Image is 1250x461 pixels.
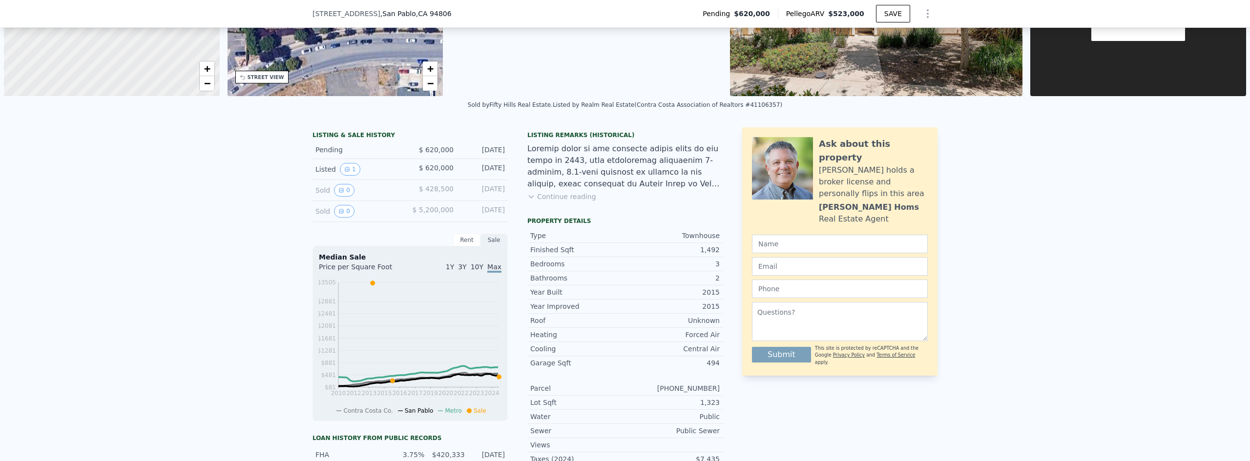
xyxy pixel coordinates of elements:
[625,383,720,393] div: [PHONE_NUMBER]
[484,390,500,397] tspan: 2024
[530,440,625,450] div: Views
[625,344,720,354] div: Central Air
[334,205,354,218] button: View historical data
[471,263,483,271] span: 10Y
[312,131,508,141] div: LISTING & SALE HISTORY
[315,163,402,176] div: Listed
[828,10,864,18] span: $523,000
[200,76,214,91] a: Zoom out
[408,390,423,397] tspan: 2017
[419,146,454,154] span: $ 620,000
[471,450,505,460] div: [DATE]
[625,426,720,436] div: Public Sewer
[315,145,402,155] div: Pending
[438,390,454,397] tspan: 2020
[423,76,437,91] a: Zoom out
[530,330,625,340] div: Heating
[315,184,402,197] div: Sold
[317,335,336,342] tspan: $1681
[530,316,625,325] div: Roof
[321,360,336,366] tspan: $881
[412,206,454,214] span: $ 5,200,000
[752,280,928,298] input: Phone
[319,252,501,262] div: Median Sale
[530,344,625,354] div: Cooling
[625,330,720,340] div: Forced Air
[377,390,392,397] tspan: 2015
[752,347,811,362] button: Submit
[427,62,434,75] span: +
[625,259,720,269] div: 3
[423,390,438,397] tspan: 2019
[317,279,336,286] tspan: $3505
[734,9,770,19] span: $620,000
[200,61,214,76] a: Zoom in
[527,143,723,190] div: Loremip dolor si ame consecte adipis elits do eiu tempo in 2443, utla etdoloremag aliquaenim 7-ad...
[815,345,928,366] div: This site is protected by reCAPTCHA and the Google and apply.
[461,163,505,176] div: [DATE]
[380,9,452,19] span: , San Pablo
[343,407,393,414] span: Contra Costa Co.
[625,316,720,325] div: Unknown
[625,245,720,255] div: 1,492
[819,213,889,225] div: Real Estate Agent
[625,273,720,283] div: 2
[752,235,928,253] input: Name
[918,4,937,23] button: Show Options
[530,301,625,311] div: Year Improved
[487,263,501,273] span: Max
[461,145,505,155] div: [DATE]
[461,205,505,218] div: [DATE]
[419,164,454,172] span: $ 620,000
[325,384,336,391] tspan: $81
[819,201,919,213] div: [PERSON_NAME] Homs
[248,74,284,81] div: STREET VIEW
[527,192,596,201] button: Continue reading
[530,398,625,407] div: Lot Sqft
[346,390,361,397] tspan: 2012
[334,184,354,197] button: View historical data
[427,77,434,89] span: −
[392,390,407,397] tspan: 2016
[530,287,625,297] div: Year Built
[527,217,723,225] div: Property details
[819,137,928,164] div: Ask about this property
[819,164,928,200] div: [PERSON_NAME] holds a broker license and personally flips in this area
[204,77,210,89] span: −
[445,407,461,414] span: Metro
[625,358,720,368] div: 494
[480,234,508,246] div: Sale
[315,205,402,218] div: Sold
[362,390,377,397] tspan: 2013
[317,298,336,305] tspan: $2881
[446,263,454,271] span: 1Y
[530,245,625,255] div: Finished Sqft
[625,398,720,407] div: 1,323
[312,434,508,442] div: Loan history from public records
[317,322,336,329] tspan: $2081
[530,426,625,436] div: Sewer
[317,347,336,354] tspan: $1281
[390,450,424,460] div: 3.75%
[419,185,454,193] span: $ 428,500
[833,352,865,358] a: Privacy Policy
[530,412,625,421] div: Water
[461,184,505,197] div: [DATE]
[553,101,782,108] div: Listed by Realm Real Estate (Contra Costa Association of Realtors #41106357)
[625,301,720,311] div: 2015
[340,163,360,176] button: View historical data
[405,407,434,414] span: San Pablo
[469,390,484,397] tspan: 2023
[319,262,410,278] div: Price per Square Foot
[876,5,910,22] button: SAVE
[876,352,915,358] a: Terms of Service
[625,287,720,297] div: 2015
[530,259,625,269] div: Bedrooms
[458,263,466,271] span: 3Y
[530,231,625,241] div: Type
[331,390,346,397] tspan: 2010
[474,407,486,414] span: Sale
[625,412,720,421] div: Public
[530,358,625,368] div: Garage Sqft
[312,9,380,19] span: [STREET_ADDRESS]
